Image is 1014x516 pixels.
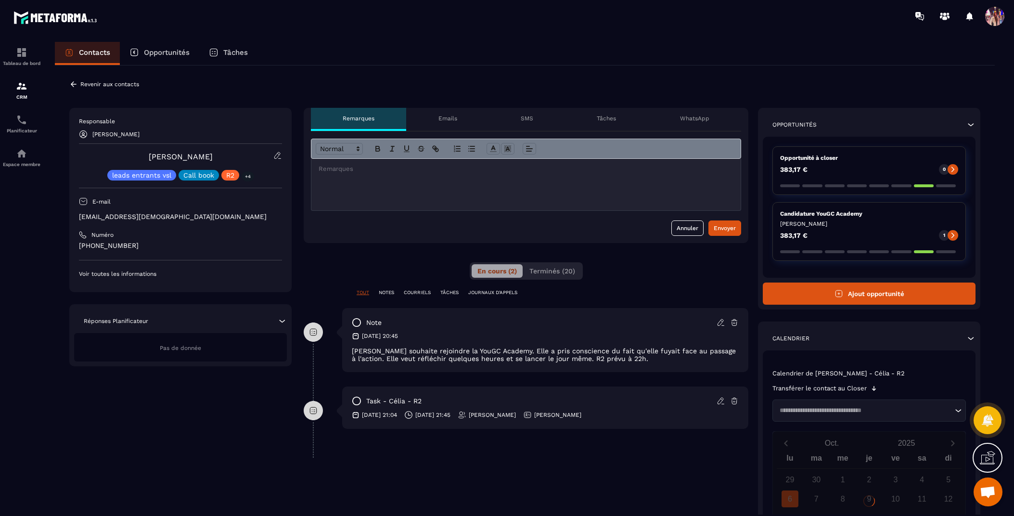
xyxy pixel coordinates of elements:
[780,220,958,228] p: [PERSON_NAME]
[472,264,523,278] button: En cours (2)
[780,232,808,239] p: 383,17 €
[112,172,171,179] p: leads entrants vsl
[80,81,139,88] p: Revenir aux contacts
[183,172,214,179] p: Call book
[2,141,41,174] a: automationsautomationsEspace membre
[780,210,958,218] p: Candidature YouGC Academy
[772,400,966,422] div: Search for option
[534,411,581,419] p: [PERSON_NAME]
[92,198,111,206] p: E-mail
[352,347,739,362] p: [PERSON_NAME] souhaite rejoindre la YouGC Academy. Elle a pris conscience du fait qu'elle fuyait ...
[79,117,282,125] p: Responsable
[160,345,201,351] span: Pas de donnée
[780,154,958,162] p: Opportunité à closer
[404,289,431,296] p: COURRIELS
[477,267,517,275] span: En cours (2)
[529,267,575,275] span: Terminés (20)
[780,166,808,173] p: 383,17 €
[772,370,966,377] p: Calendrier de [PERSON_NAME] - Célia - R2
[2,128,41,133] p: Planificateur
[763,283,975,305] button: Ajout opportunité
[415,411,450,419] p: [DATE] 21:45
[16,114,27,126] img: scheduler
[671,220,704,236] button: Annuler
[974,477,1002,506] div: Ouvrir le chat
[79,212,282,221] p: [EMAIL_ADDRESS][DEMOGRAPHIC_DATA][DOMAIN_NAME]
[92,131,140,138] p: [PERSON_NAME]
[223,48,248,57] p: Tâches
[2,107,41,141] a: schedulerschedulerPlanificateur
[55,42,120,65] a: Contacts
[362,411,397,419] p: [DATE] 21:04
[2,94,41,100] p: CRM
[199,42,257,65] a: Tâches
[16,148,27,159] img: automations
[79,270,282,278] p: Voir toutes les informations
[680,115,709,122] p: WhatsApp
[2,39,41,73] a: formationformationTableau de bord
[468,289,517,296] p: JOURNAUX D'APPELS
[13,9,100,26] img: logo
[357,289,369,296] p: TOUT
[149,152,213,161] a: [PERSON_NAME]
[469,411,516,419] p: [PERSON_NAME]
[440,289,459,296] p: TÂCHES
[16,80,27,92] img: formation
[144,48,190,57] p: Opportunités
[242,171,254,181] p: +4
[776,406,952,415] input: Search for option
[772,385,867,392] p: Transférer le contact au Closer
[524,264,581,278] button: Terminés (20)
[226,172,234,179] p: R2
[943,166,946,173] p: 0
[343,115,374,122] p: Remarques
[772,335,809,342] p: Calendrier
[943,232,945,239] p: 1
[521,115,533,122] p: SMS
[2,162,41,167] p: Espace membre
[708,220,741,236] button: Envoyer
[379,289,394,296] p: NOTES
[79,241,282,250] p: [PHONE_NUMBER]
[16,47,27,58] img: formation
[120,42,199,65] a: Opportunités
[366,397,422,406] p: task - Célia - R2
[2,73,41,107] a: formationformationCRM
[79,48,110,57] p: Contacts
[438,115,457,122] p: Emails
[84,317,148,325] p: Réponses Planificateur
[2,61,41,66] p: Tableau de bord
[597,115,616,122] p: Tâches
[362,332,398,340] p: [DATE] 20:45
[91,231,114,239] p: Numéro
[366,318,382,327] p: note
[772,121,817,129] p: Opportunités
[714,223,736,233] div: Envoyer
